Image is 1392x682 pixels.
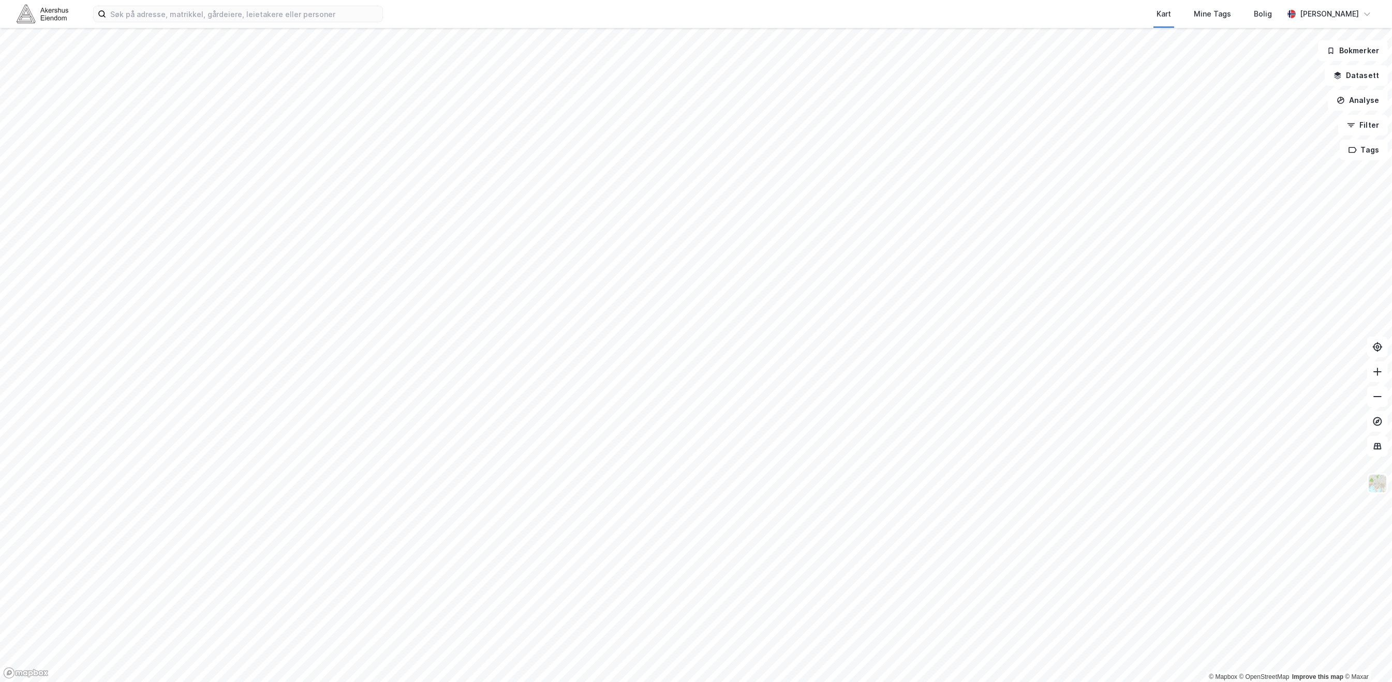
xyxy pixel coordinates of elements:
[1338,115,1388,135] button: Filter
[1194,8,1231,20] div: Mine Tags
[1209,673,1237,680] a: Mapbox
[1340,632,1392,682] iframe: Chat Widget
[1340,632,1392,682] div: Kontrollprogram for chat
[1239,673,1290,680] a: OpenStreetMap
[1318,40,1388,61] button: Bokmerker
[1368,474,1387,493] img: Z
[106,6,382,22] input: Søk på adresse, matrikkel, gårdeiere, leietakere eller personer
[1292,673,1343,680] a: Improve this map
[1340,140,1388,160] button: Tags
[1300,8,1359,20] div: [PERSON_NAME]
[17,5,68,23] img: akershus-eiendom-logo.9091f326c980b4bce74ccdd9f866810c.svg
[1157,8,1171,20] div: Kart
[1254,8,1272,20] div: Bolig
[1325,65,1388,86] button: Datasett
[3,667,49,679] a: Mapbox homepage
[1328,90,1388,111] button: Analyse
